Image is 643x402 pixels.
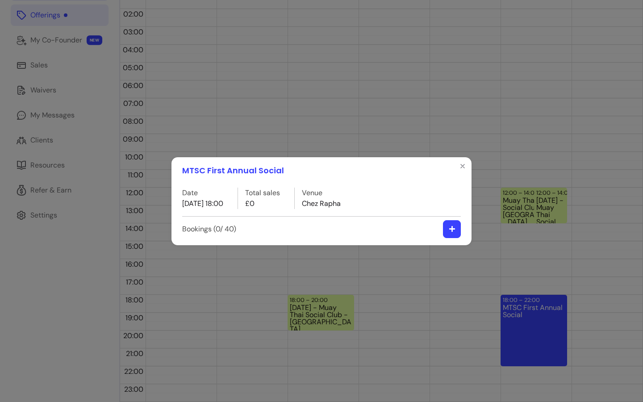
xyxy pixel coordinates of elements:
[245,198,280,209] p: £0
[182,224,236,234] label: Bookings ( 0 / 40 )
[455,159,470,173] button: Close
[302,188,341,198] label: Venue
[302,198,341,209] p: Chez Rapha
[182,164,284,177] h1: MTSC First Annual Social
[182,188,223,198] label: Date
[245,188,280,198] label: Total sales
[182,198,223,209] p: [DATE] 18:00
